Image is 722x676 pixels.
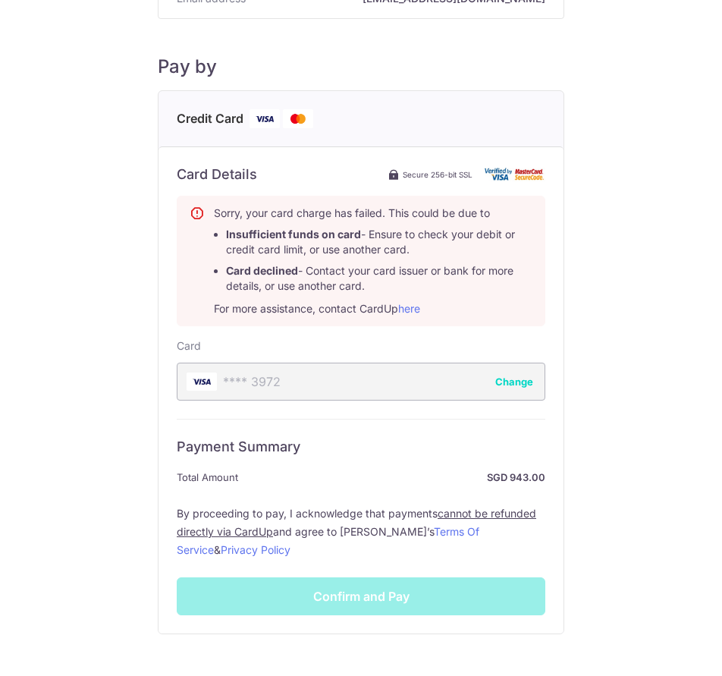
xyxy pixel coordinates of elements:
[214,206,532,316] div: Sorry, your card charge has failed. This could be due to For more assistance, contact CardUp
[250,109,280,128] img: Visa
[495,374,533,389] button: Change
[283,109,313,128] img: Mastercard
[158,55,564,78] h5: Pay by
[226,228,361,241] b: Insufficient funds on card
[177,468,238,486] span: Total Amount
[244,468,545,486] strong: SGD 943.00
[177,338,201,354] label: Card
[226,227,532,257] li: - Ensure to check your debit or credit card limit, or use another card.
[221,543,290,556] a: Privacy Policy
[177,109,243,128] span: Credit Card
[226,263,532,294] li: - Contact your card issuer or bank for more details, or use another card.
[226,264,298,277] b: Card declined
[403,168,472,181] span: Secure 256-bit SSL
[177,438,545,456] h6: Payment Summary
[398,302,420,315] a: here
[485,168,545,181] img: Card secure
[177,165,257,184] h6: Card Details
[177,505,545,559] label: By proceeding to pay, I acknowledge that payments and agree to [PERSON_NAME]’s &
